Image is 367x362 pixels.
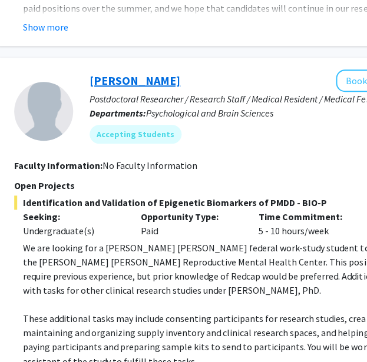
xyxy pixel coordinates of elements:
[90,107,146,119] b: Departments:
[23,224,123,238] div: Undergraduate(s)
[90,125,181,144] mat-chip: Accepting Students
[141,210,241,224] p: Opportunity Type:
[146,107,273,119] span: Psychological and Brain Sciences
[23,20,68,34] button: Show more
[14,160,103,171] b: Faculty Information:
[23,210,123,224] p: Seeking:
[90,73,180,88] a: [PERSON_NAME]
[132,210,250,238] div: Paid
[103,160,197,171] span: No Faculty Information
[259,210,359,224] p: Time Commitment:
[9,309,50,353] iframe: Chat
